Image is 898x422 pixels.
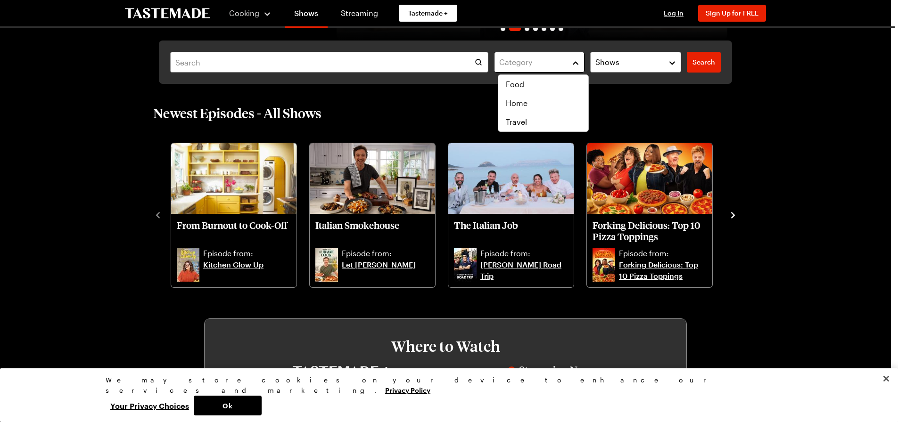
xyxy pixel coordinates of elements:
span: Food [506,79,524,90]
button: Your Privacy Choices [106,396,194,415]
a: More information about your privacy, opens in a new tab [385,385,430,394]
div: Category [498,74,589,132]
div: Category [499,57,566,68]
span: Travel [506,116,527,128]
button: Category [494,52,585,73]
button: Ok [194,396,262,415]
button: Close [876,368,897,389]
span: Home [506,97,527,109]
div: We may store cookies on your device to enhance our services and marketing. [106,375,784,396]
div: Privacy [106,375,784,415]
